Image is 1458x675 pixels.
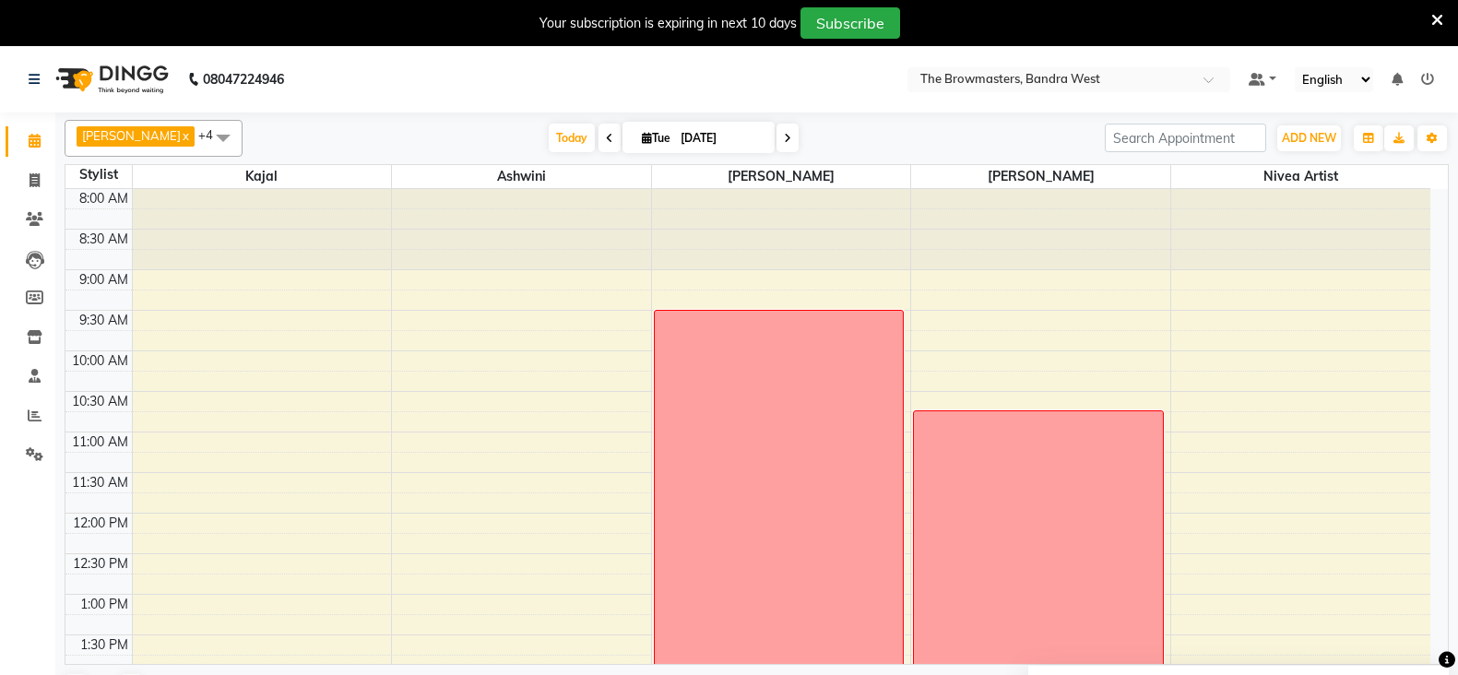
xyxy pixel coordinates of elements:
img: logo [47,53,173,105]
span: [PERSON_NAME] [652,165,911,188]
span: [PERSON_NAME] [911,165,1170,188]
span: [PERSON_NAME] [82,128,181,143]
span: ADD NEW [1282,131,1336,145]
span: Nivea Artist [1171,165,1430,188]
div: 9:30 AM [76,311,132,330]
span: Ashwini [392,165,651,188]
div: Stylist [65,165,132,184]
div: 8:30 AM [76,230,132,249]
div: 9:00 AM [76,270,132,290]
input: 2025-09-02 [675,124,767,152]
span: +4 [198,127,227,142]
div: 10:00 AM [68,351,132,371]
div: 8:00 AM [76,189,132,208]
div: 12:00 PM [69,514,132,533]
span: Today [549,124,595,152]
div: 1:30 PM [77,635,132,655]
div: Your subscription is expiring in next 10 days [539,14,797,33]
button: ADD NEW [1277,125,1341,151]
button: Subscribe [800,7,900,39]
div: 11:00 AM [68,432,132,452]
div: 12:30 PM [69,554,132,574]
b: 08047224946 [203,53,284,105]
div: 10:30 AM [68,392,132,411]
span: Tue [637,131,675,145]
span: Kajal [133,165,392,188]
div: 1:00 PM [77,595,132,614]
div: 11:30 AM [68,473,132,492]
a: x [181,128,189,143]
input: Search Appointment [1105,124,1266,152]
